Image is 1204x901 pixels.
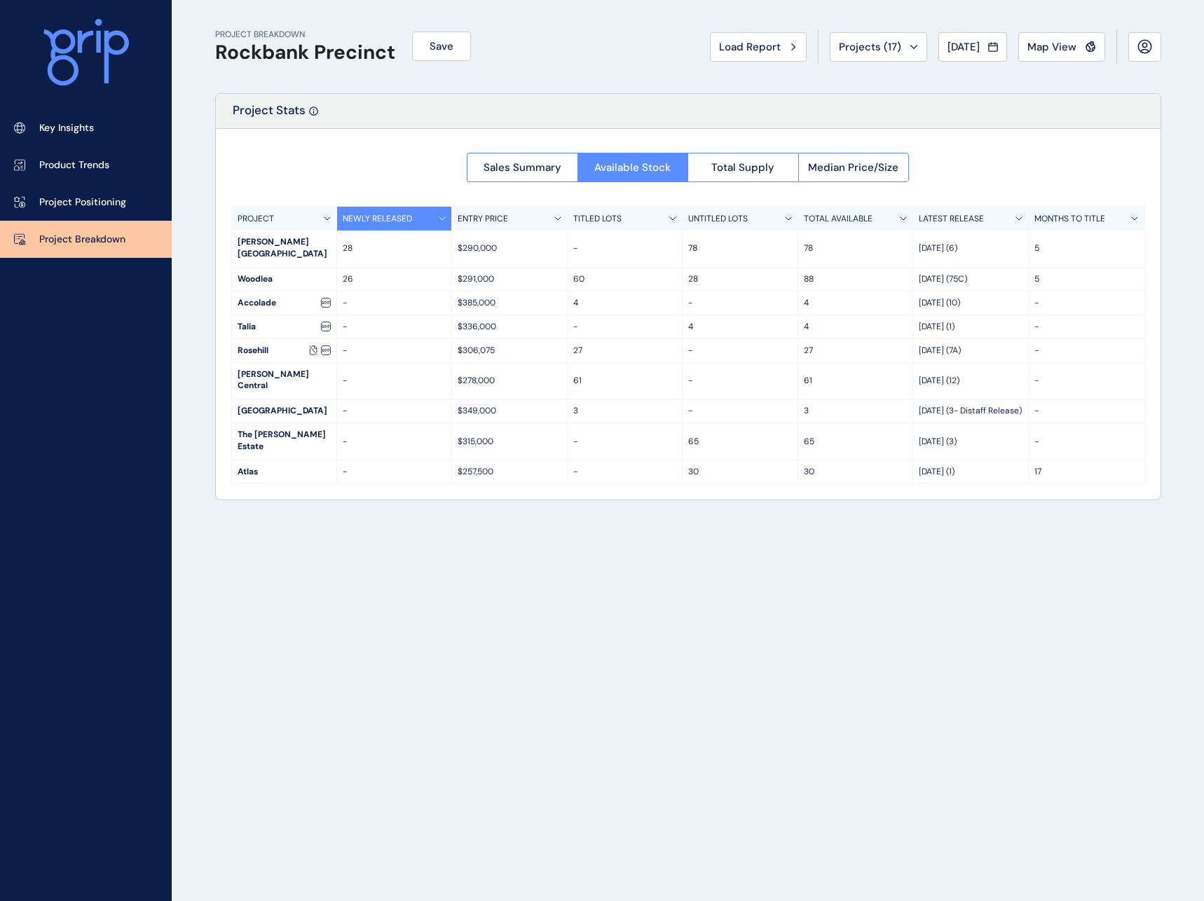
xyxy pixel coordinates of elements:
p: 65 [688,436,792,448]
p: $291,000 [458,273,561,285]
p: - [1034,297,1139,309]
p: 61 [804,375,908,387]
p: - [343,375,446,387]
span: Total Supply [711,160,774,174]
p: Project Breakdown [39,233,125,247]
p: [DATE] (75C) [919,273,1022,285]
div: [GEOGRAPHIC_DATA] [232,399,336,422]
button: Median Price/Size [798,153,910,182]
p: 78 [688,242,792,254]
p: - [343,405,446,417]
p: [DATE] (7A) [919,345,1022,357]
p: PROJECT [238,213,274,225]
div: Accolade [232,291,336,315]
span: Available Stock [594,160,671,174]
span: [DATE] [948,40,980,54]
p: 5 [1034,273,1139,285]
p: - [688,405,792,417]
p: 30 [804,466,908,478]
p: - [343,436,446,448]
p: Product Trends [39,158,109,172]
p: - [573,321,677,333]
span: Load Report [719,40,781,54]
p: [DATE] (3- Distaff Release) [919,405,1022,417]
p: - [343,466,446,478]
p: 26 [343,273,446,285]
p: NEWLY RELEASED [343,213,412,225]
p: - [688,345,792,357]
p: $290,000 [458,242,561,254]
p: - [343,297,446,309]
p: MONTHS TO TITLE [1034,213,1105,225]
p: [DATE] (1) [919,466,1022,478]
p: 4 [804,297,908,309]
span: Map View [1027,40,1076,54]
div: Woodlea [232,268,336,291]
span: Median Price/Size [808,160,898,174]
div: The [PERSON_NAME] Estate [232,423,336,460]
button: Available Stock [577,153,688,182]
p: Project Positioning [39,195,126,209]
p: UNTITLED LOTS [688,213,748,225]
p: - [688,297,792,309]
div: Talia [232,315,336,338]
p: 27 [804,345,908,357]
p: TITLED LOTS [573,213,622,225]
p: Key Insights [39,121,94,135]
p: $385,000 [458,297,561,309]
p: Project Stats [233,102,306,128]
p: - [343,345,446,357]
p: - [1034,405,1139,417]
p: PROJECT BREAKDOWN [215,29,395,41]
span: Sales Summary [484,160,561,174]
p: - [573,466,677,478]
button: Map View [1018,32,1105,62]
p: TOTAL AVAILABLE [804,213,873,225]
div: [PERSON_NAME][GEOGRAPHIC_DATA] [232,231,336,267]
button: Projects (17) [830,32,927,62]
p: $306,075 [458,345,561,357]
div: Atlas [232,460,336,483]
p: $315,000 [458,436,561,448]
p: [DATE] (1) [919,321,1022,333]
p: 4 [804,321,908,333]
p: 17 [1034,466,1139,478]
p: ENTRY PRICE [458,213,508,225]
span: Projects ( 17 ) [839,40,901,54]
p: 88 [804,273,908,285]
p: $336,000 [458,321,561,333]
span: Save [430,39,453,53]
p: 4 [573,297,677,309]
p: 5 [1034,242,1139,254]
p: - [573,242,677,254]
p: - [1034,375,1139,387]
div: Rosehill [232,339,336,362]
p: [DATE] (6) [919,242,1022,254]
p: 30 [688,466,792,478]
p: LATEST RELEASE [919,213,984,225]
button: Total Supply [687,153,798,182]
p: 3 [804,405,908,417]
p: 65 [804,436,908,448]
p: 28 [688,273,792,285]
p: 28 [343,242,446,254]
button: [DATE] [938,32,1007,62]
p: 27 [573,345,677,357]
p: - [1034,436,1139,448]
p: - [688,375,792,387]
p: 3 [573,405,677,417]
p: $278,000 [458,375,561,387]
p: - [343,321,446,333]
p: $349,000 [458,405,561,417]
div: [PERSON_NAME] Central [232,363,336,399]
button: Sales Summary [467,153,577,182]
p: [DATE] (12) [919,375,1022,387]
p: 60 [573,273,677,285]
p: - [1034,321,1139,333]
p: [DATE] (3) [919,436,1022,448]
p: 78 [804,242,908,254]
p: $257,500 [458,466,561,478]
p: 61 [573,375,677,387]
button: Load Report [710,32,807,62]
button: Save [412,32,471,61]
